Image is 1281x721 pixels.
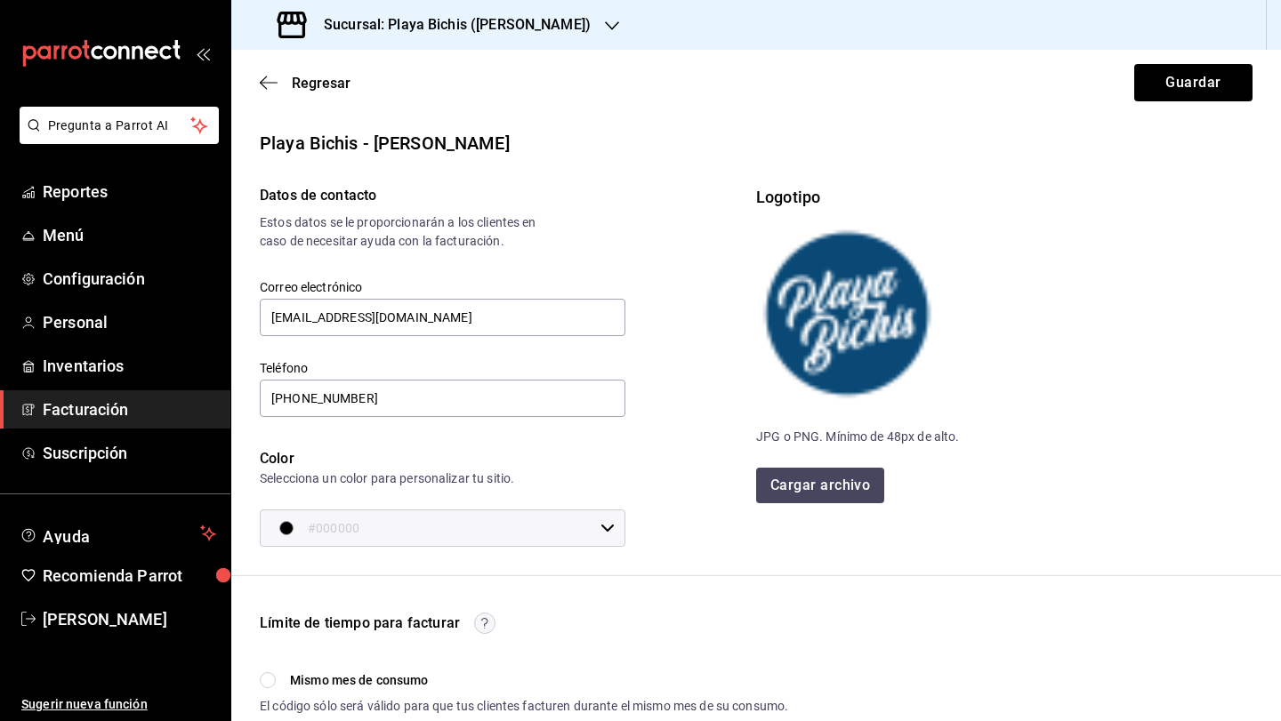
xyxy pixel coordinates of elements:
span: [PERSON_NAME] [43,607,216,631]
span: Configuración [43,267,216,291]
button: Pregunta a Parrot AI [20,107,219,144]
label: Correo electrónico [260,281,625,293]
div: Logotipo [756,185,1253,209]
div: Estos datos se le proporcionarán a los clientes en caso de necesitar ayuda con la facturación. [260,213,537,251]
label: Teléfono [260,362,625,374]
button: Cargar archivo [756,468,884,503]
div: Color [260,448,625,469]
span: Menú [43,223,216,247]
span: Inventarios [43,354,216,378]
span: Pregunta a Parrot AI [48,116,191,135]
span: Reportes [43,180,216,204]
span: Personal [43,310,216,334]
div: Selecciona un color para personalizar tu sitio. [260,469,625,488]
span: Sugerir nueva función [21,695,216,714]
span: Facturación [43,397,216,421]
div: Límite de tiempo para facturar [260,612,460,635]
div: JPG o PNG. Mínimo de 48px de alto. [756,428,1253,446]
span: Regresar [292,75,350,92]
div: Playa Bichis - [PERSON_NAME] [260,130,1253,156]
button: Guardar [1134,64,1253,101]
div: El código sólo será válido para que tus clientes facturen durante el mismo mes de su consumo. [260,697,788,716]
span: Ayuda [43,523,193,544]
span: Suscripción [43,441,216,465]
span: Recomienda Parrot [43,564,216,588]
button: Regresar [260,75,350,92]
button: open_drawer_menu [196,46,210,60]
span: Mismo mes de consumo [290,671,429,690]
a: Pregunta a Parrot AI [12,129,219,148]
h3: Sucursal: Playa Bichis ([PERSON_NAME]) [310,14,591,36]
img: Preview [756,223,934,401]
div: Datos de contacto [260,185,537,206]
